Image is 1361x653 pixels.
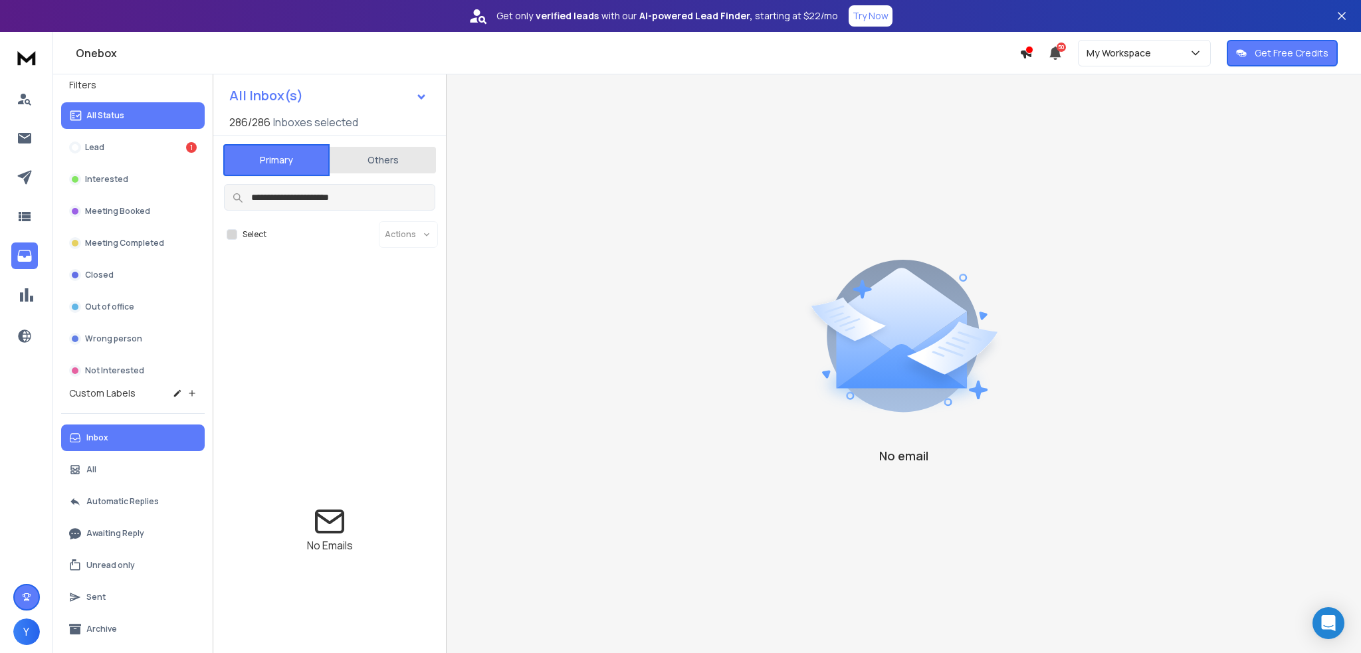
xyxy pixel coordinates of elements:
p: Unread only [86,560,135,571]
p: No Emails [307,537,353,553]
p: Out of office [85,302,134,312]
p: Try Now [853,9,889,23]
p: Closed [85,270,114,280]
label: Select [243,229,266,240]
p: Get Free Credits [1255,47,1328,60]
button: Unread only [61,552,205,579]
p: All Status [86,110,124,121]
span: 50 [1057,43,1066,52]
p: Sent [86,592,106,603]
div: Open Intercom Messenger [1312,607,1344,639]
p: All [86,464,96,475]
img: logo [13,45,40,70]
p: Inbox [86,432,108,443]
button: Closed [61,262,205,288]
h1: All Inbox(s) [229,89,303,102]
h1: Onebox [76,45,1019,61]
p: Get only with our starting at $22/mo [496,9,838,23]
button: Automatic Replies [61,488,205,515]
button: All Inbox(s) [219,82,438,109]
span: 286 / 286 [229,114,270,130]
button: Meeting Booked [61,198,205,225]
button: Inbox [61,424,205,451]
p: Automatic Replies [86,496,159,507]
p: No email [879,446,928,465]
strong: verified leads [536,9,599,23]
p: Lead [85,142,104,153]
button: Wrong person [61,326,205,352]
button: Awaiting Reply [61,520,205,547]
button: Get Free Credits [1227,40,1338,66]
p: Awaiting Reply [86,528,144,539]
h3: Inboxes selected [273,114,358,130]
div: 1 [186,142,197,153]
h3: Filters [61,76,205,94]
button: Not Interested [61,357,205,384]
button: Archive [61,616,205,642]
button: All Status [61,102,205,129]
button: Meeting Completed [61,230,205,256]
p: Wrong person [85,333,142,344]
p: Archive [86,624,117,634]
button: Lead1 [61,134,205,161]
h3: Custom Labels [69,387,136,400]
button: Interested [61,166,205,193]
p: My Workspace [1087,47,1156,60]
button: Out of office [61,294,205,320]
p: Meeting Completed [85,238,164,248]
strong: AI-powered Lead Finder, [639,9,752,23]
button: Y [13,618,40,645]
p: Not Interested [85,365,144,376]
button: All [61,456,205,483]
button: Sent [61,584,205,610]
p: Meeting Booked [85,206,150,217]
button: Try Now [849,5,892,27]
button: Others [330,145,436,175]
p: Interested [85,174,128,185]
button: Primary [223,144,330,176]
